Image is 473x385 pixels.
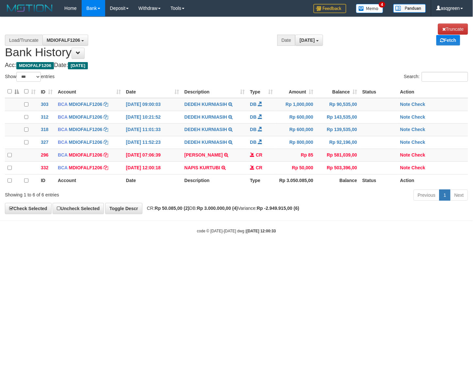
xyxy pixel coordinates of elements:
[55,174,123,187] th: Account
[400,152,410,158] a: Note
[412,165,425,170] a: Check
[58,114,68,120] span: BCA
[185,127,227,132] a: DEDEH KURNIASIH
[250,127,256,132] span: DB
[123,174,182,187] th: Date
[436,35,460,45] a: Fetch
[316,162,360,175] td: Rp 503,396,00
[144,206,300,211] span: CR: DB: Variance:
[53,203,104,214] a: Uncheck Selected
[58,140,68,145] span: BCA
[104,114,108,120] a: Copy MDIOFALF1206 to clipboard
[185,114,227,120] a: DEDEH KURNIASIH
[68,62,88,69] span: [DATE]
[185,152,223,158] a: [PERSON_NAME]
[450,190,468,201] a: Next
[275,162,316,175] td: Rp 50,000
[275,98,316,111] td: Rp 1,000,000
[182,174,248,187] th: Description
[295,35,323,46] button: [DATE]
[379,2,386,8] span: 4
[275,85,316,98] th: Amount: activate to sort column ascending
[275,111,316,124] td: Rp 600,000
[123,136,182,149] td: [DATE] 11:52:23
[360,85,398,98] th: Status
[69,165,103,170] a: MDIOFALF1206
[400,140,410,145] a: Note
[438,24,468,35] a: Truncate
[41,127,48,132] span: 318
[412,152,425,158] a: Check
[182,85,248,98] th: Description: activate to sort column ascending
[185,165,220,170] a: NAPIS KURTUBI
[41,140,48,145] span: 327
[41,165,48,170] span: 332
[250,140,256,145] span: DB
[123,162,182,175] td: [DATE] 12:00:18
[5,85,22,98] th: : activate to sort column descending
[275,136,316,149] td: Rp 800,000
[38,174,55,187] th: ID
[316,174,360,187] th: Balance
[316,85,360,98] th: Balance: activate to sort column ascending
[185,102,227,107] a: DEDEH KURNIASIH
[58,127,68,132] span: BCA
[393,4,426,13] img: panduan.png
[16,72,41,82] select: Showentries
[398,85,468,98] th: Action
[123,149,182,162] td: [DATE] 07:06:39
[300,38,315,43] span: [DATE]
[400,102,410,107] a: Note
[38,85,55,98] th: ID: activate to sort column ascending
[5,62,468,69] h4: Acc: Date:
[400,114,410,120] a: Note
[356,4,383,13] img: Button%20Memo.svg
[404,72,468,82] label: Search:
[5,203,52,214] a: Check Selected
[400,165,410,170] a: Note
[58,165,68,170] span: BCA
[277,35,296,46] div: Date
[42,35,89,46] button: MDIOFALF1206
[58,152,68,158] span: BCA
[123,85,182,98] th: Date: activate to sort column ascending
[316,98,360,111] td: Rp 90,535,00
[316,136,360,149] td: Rp 92,196,00
[197,206,238,211] strong: Rp 3.000.000,00 (4)
[414,190,440,201] a: Previous
[257,206,299,211] strong: Rp -2.949.915,00 (6)
[5,189,192,198] div: Showing 1 to 6 of 6 entries
[69,140,103,145] a: MDIOFALF1206
[41,114,48,120] span: 312
[316,111,360,124] td: Rp 143,535,00
[104,140,108,145] a: Copy MDIOFALF1206 to clipboard
[105,203,142,214] a: Toggle Descr
[69,102,103,107] a: MDIOFALF1206
[5,3,55,13] img: MOTION_logo.png
[247,85,275,98] th: Type: activate to sort column ascending
[123,111,182,124] td: [DATE] 10:21:52
[256,165,262,170] span: CR
[422,72,468,82] input: Search:
[412,102,425,107] a: Check
[197,229,276,233] small: code © [DATE]-[DATE] dwg |
[58,102,68,107] span: BCA
[5,24,468,59] h1: Bank History
[316,149,360,162] td: Rp 581,039,00
[275,149,316,162] td: Rp 85
[104,152,108,158] a: Copy MDIOFALF1206 to clipboard
[412,140,425,145] a: Check
[104,102,108,107] a: Copy MDIOFALF1206 to clipboard
[275,124,316,136] td: Rp 600,000
[41,102,48,107] span: 303
[400,127,410,132] a: Note
[22,85,38,98] th: : activate to sort column ascending
[69,152,103,158] a: MDIOFALF1206
[360,174,398,187] th: Status
[412,114,425,120] a: Check
[16,62,54,69] span: MDIOFALF1206
[275,174,316,187] th: Rp 3.050.085,00
[412,127,425,132] a: Check
[247,229,276,233] strong: [DATE] 12:00:33
[123,124,182,136] td: [DATE] 11:01:33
